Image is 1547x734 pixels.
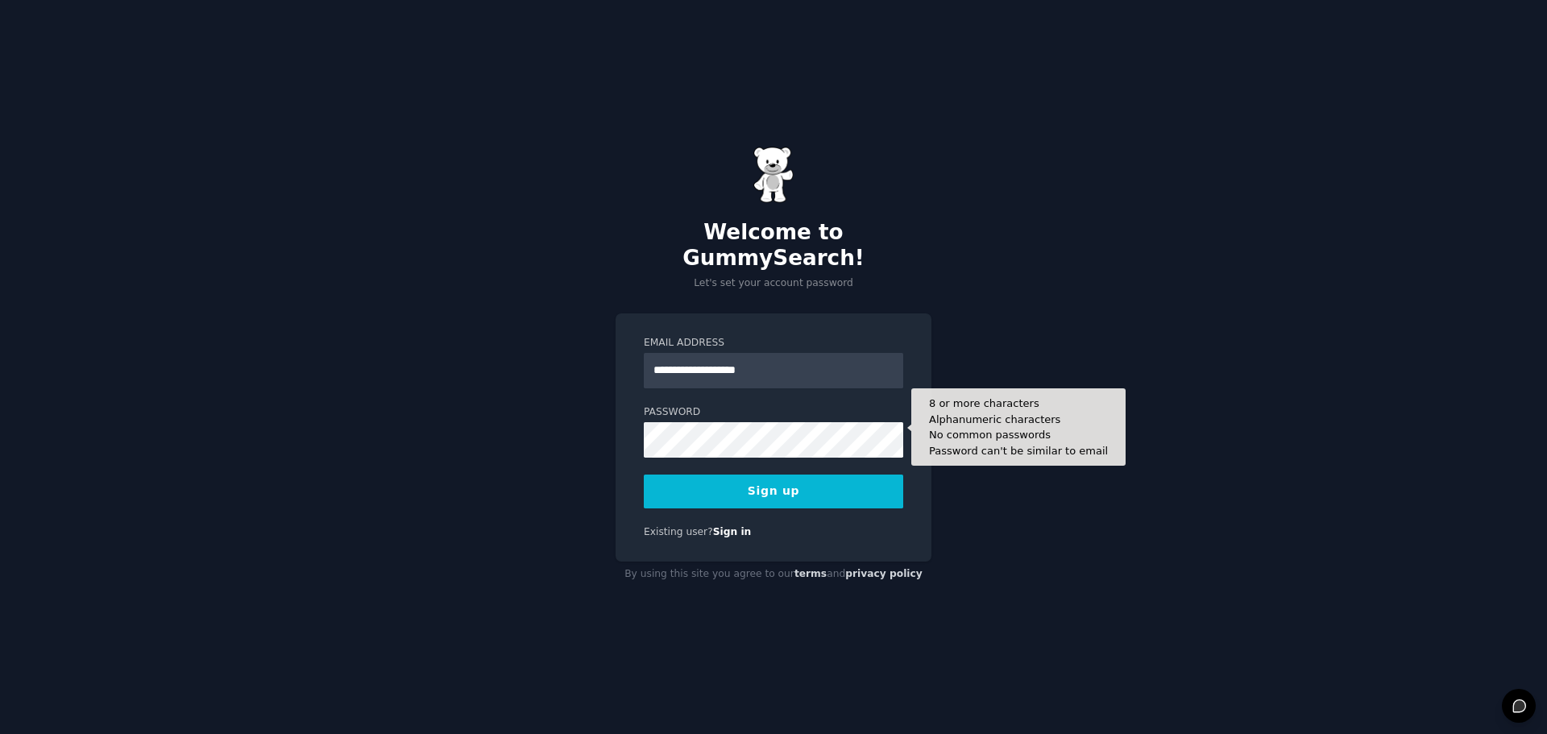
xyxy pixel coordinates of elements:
[713,526,752,537] a: Sign in
[644,526,713,537] span: Existing user?
[616,276,931,291] p: Let's set your account password
[616,562,931,587] div: By using this site you agree to our and
[794,568,827,579] a: terms
[845,568,923,579] a: privacy policy
[644,475,903,508] button: Sign up
[753,147,794,203] img: Gummy Bear
[644,405,903,420] label: Password
[644,336,903,350] label: Email Address
[616,220,931,271] h2: Welcome to GummySearch!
